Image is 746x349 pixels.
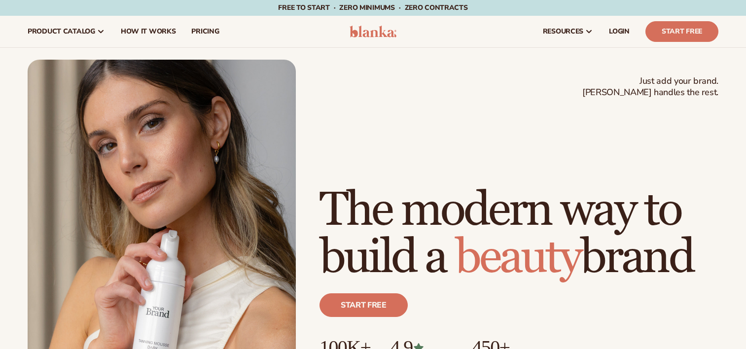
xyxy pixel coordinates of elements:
span: pricing [191,28,219,35]
h1: The modern way to build a brand [320,187,718,281]
img: logo [350,26,396,37]
a: pricing [183,16,227,47]
span: How It Works [121,28,176,35]
a: product catalog [20,16,113,47]
span: beauty [455,229,580,286]
span: resources [543,28,583,35]
span: Free to start · ZERO minimums · ZERO contracts [278,3,467,12]
a: How It Works [113,16,184,47]
a: Start Free [645,21,718,42]
a: LOGIN [601,16,638,47]
span: LOGIN [609,28,630,35]
span: product catalog [28,28,95,35]
a: resources [535,16,601,47]
span: Just add your brand. [PERSON_NAME] handles the rest. [582,75,718,99]
a: Start free [320,293,408,317]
